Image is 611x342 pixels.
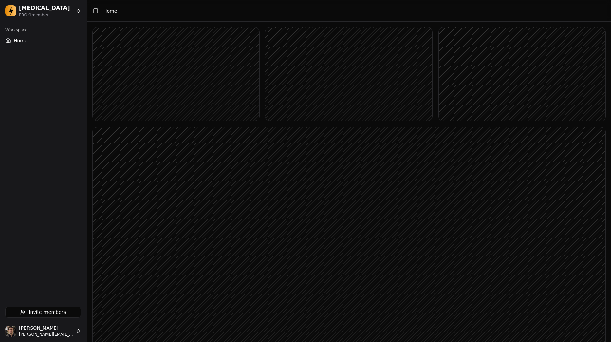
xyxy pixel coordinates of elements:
img: Dopamine [5,5,16,16]
img: Jonathan Beurel [5,326,16,337]
button: Dopamine[MEDICAL_DATA]PRO·1member [3,3,84,19]
button: Invite members [5,307,81,318]
span: Invite members [29,309,66,316]
button: Home [3,35,84,46]
span: Home [103,7,117,14]
div: [MEDICAL_DATA] [19,4,73,12]
button: Jonathan Beurel[PERSON_NAME][PERSON_NAME][EMAIL_ADDRESS][DOMAIN_NAME] [3,323,84,339]
div: PRO · 1 member [19,12,73,18]
span: Home [14,37,27,44]
nav: breadcrumb [103,7,117,14]
div: Workspace [3,24,84,35]
span: [PERSON_NAME][EMAIL_ADDRESS][DOMAIN_NAME] [19,331,73,337]
span: [PERSON_NAME] [19,325,73,331]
